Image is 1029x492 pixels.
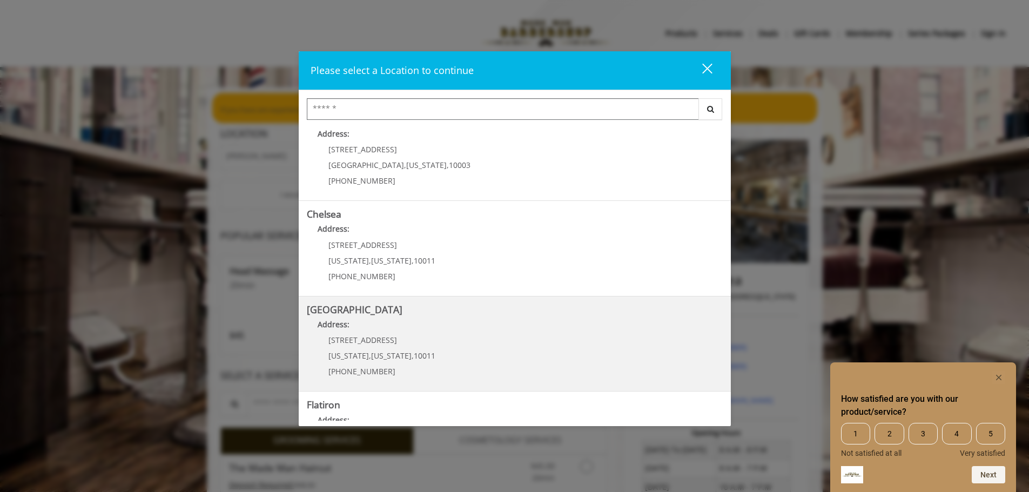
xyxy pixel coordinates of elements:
b: [GEOGRAPHIC_DATA] [307,303,402,316]
button: Next question [972,466,1005,483]
span: , [412,255,414,266]
span: [GEOGRAPHIC_DATA] [328,160,404,170]
div: Center Select [307,98,723,125]
b: Chelsea [307,207,341,220]
span: [US_STATE] [371,255,412,266]
span: [US_STATE] [328,255,369,266]
b: Address: [318,319,349,329]
span: [STREET_ADDRESS] [328,335,397,345]
span: [US_STATE] [328,351,369,361]
div: How satisfied are you with our product/service? Select an option from 1 to 5, with 1 being Not sa... [841,423,1005,457]
span: 10011 [414,351,435,361]
span: , [404,160,406,170]
span: Very satisfied [960,449,1005,457]
span: , [369,351,371,361]
span: [STREET_ADDRESS] [328,144,397,154]
span: Not satisfied at all [841,449,902,457]
b: Flatiron [307,398,340,411]
b: Address: [318,129,349,139]
div: How satisfied are you with our product/service? Select an option from 1 to 5, with 1 being Not sa... [841,371,1005,483]
b: Address: [318,224,349,234]
span: , [412,351,414,361]
span: 1 [841,423,870,444]
span: , [447,160,449,170]
span: 2 [875,423,904,444]
h2: How satisfied are you with our product/service? Select an option from 1 to 5, with 1 being Not sa... [841,393,1005,419]
span: 4 [942,423,971,444]
button: Hide survey [992,371,1005,384]
span: 10011 [414,255,435,266]
span: [US_STATE] [371,351,412,361]
span: [US_STATE] [406,160,447,170]
span: 5 [976,423,1005,444]
div: close dialog [690,63,711,79]
span: [PHONE_NUMBER] [328,176,395,186]
span: 3 [909,423,938,444]
button: close dialog [682,59,719,82]
input: Search Center [307,98,699,120]
span: 10003 [449,160,470,170]
span: [PHONE_NUMBER] [328,271,395,281]
span: , [369,255,371,266]
span: [PHONE_NUMBER] [328,366,395,376]
span: Please select a Location to continue [311,64,474,77]
b: Address: [318,415,349,425]
i: Search button [704,105,717,113]
span: [STREET_ADDRESS] [328,240,397,250]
